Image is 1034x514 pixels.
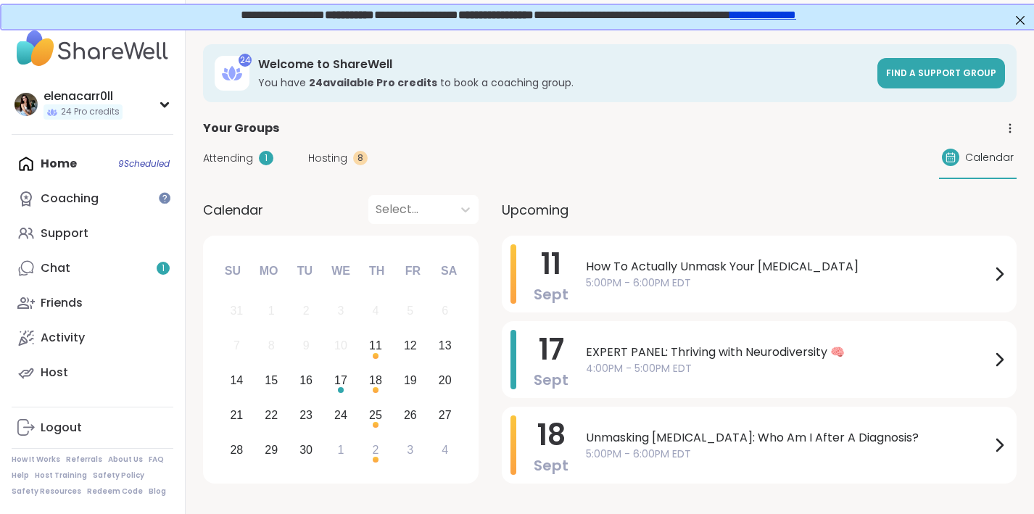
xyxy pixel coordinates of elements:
[299,370,313,390] div: 16
[61,106,120,118] span: 24 Pro credits
[66,455,102,465] a: Referrals
[439,405,452,425] div: 27
[534,284,568,304] span: Sept
[221,399,252,431] div: Choose Sunday, September 21st, 2025
[360,434,392,465] div: Choose Thursday, October 2nd, 2025
[12,471,29,481] a: Help
[12,23,173,74] img: ShareWell Nav Logo
[397,255,429,287] div: Fr
[291,296,322,327] div: Not available Tuesday, September 2nd, 2025
[87,486,143,497] a: Redeem Code
[233,336,240,355] div: 7
[334,370,347,390] div: 17
[372,301,379,320] div: 4
[309,75,437,90] b: 24 available Pro credit s
[404,405,417,425] div: 26
[326,331,357,362] div: Not available Wednesday, September 10th, 2025
[394,296,426,327] div: Not available Friday, September 5th, 2025
[162,262,165,275] span: 1
[44,88,123,104] div: elenacarr0ll
[326,296,357,327] div: Not available Wednesday, September 3rd, 2025
[268,301,275,320] div: 1
[360,365,392,397] div: Choose Thursday, September 18th, 2025
[299,440,313,460] div: 30
[965,150,1014,165] span: Calendar
[221,365,252,397] div: Choose Sunday, September 14th, 2025
[41,191,99,207] div: Coaching
[265,370,278,390] div: 15
[230,370,243,390] div: 14
[429,434,460,465] div: Choose Saturday, October 4th, 2025
[534,455,568,476] span: Sept
[256,331,287,362] div: Not available Monday, September 8th, 2025
[268,336,275,355] div: 8
[372,440,379,460] div: 2
[394,399,426,431] div: Choose Friday, September 26th, 2025
[502,200,568,220] span: Upcoming
[360,331,392,362] div: Choose Thursday, September 11th, 2025
[93,471,144,481] a: Safety Policy
[586,275,990,291] span: 5:00PM - 6:00PM EDT
[12,486,81,497] a: Safety Resources
[338,440,344,460] div: 1
[586,429,990,447] span: Unmasking [MEDICAL_DATA]: Who Am I After A Diagnosis?
[256,365,287,397] div: Choose Monday, September 15th, 2025
[404,370,417,390] div: 19
[12,251,173,286] a: Chat1
[221,331,252,362] div: Not available Sunday, September 7th, 2025
[586,361,990,376] span: 4:00PM - 5:00PM EDT
[259,151,273,165] div: 1
[303,336,310,355] div: 9
[886,67,996,79] span: Find a support group
[369,336,382,355] div: 11
[442,301,448,320] div: 6
[217,255,249,287] div: Su
[360,296,392,327] div: Not available Thursday, September 4th, 2025
[203,151,253,166] span: Attending
[442,440,448,460] div: 4
[407,440,413,460] div: 3
[429,365,460,397] div: Choose Saturday, September 20th, 2025
[219,294,462,467] div: month 2025-09
[586,258,990,275] span: How To Actually Unmask Your [MEDICAL_DATA]
[291,399,322,431] div: Choose Tuesday, September 23rd, 2025
[258,57,869,72] h3: Welcome to ShareWell
[12,455,60,465] a: How It Works
[258,75,869,90] h3: You have to book a coaching group.
[338,301,344,320] div: 3
[334,336,347,355] div: 10
[256,399,287,431] div: Choose Monday, September 22nd, 2025
[369,370,382,390] div: 18
[439,336,452,355] div: 13
[221,434,252,465] div: Choose Sunday, September 28th, 2025
[429,399,460,431] div: Choose Saturday, September 27th, 2025
[41,420,82,436] div: Logout
[256,296,287,327] div: Not available Monday, September 1st, 2025
[360,399,392,431] div: Choose Thursday, September 25th, 2025
[149,486,166,497] a: Blog
[12,355,173,390] a: Host
[407,301,413,320] div: 5
[433,255,465,287] div: Sa
[35,471,87,481] a: Host Training
[334,405,347,425] div: 24
[41,330,85,346] div: Activity
[541,244,561,284] span: 11
[252,255,284,287] div: Mo
[877,58,1005,88] a: Find a support group
[369,405,382,425] div: 25
[325,255,357,287] div: We
[149,455,164,465] a: FAQ
[289,255,320,287] div: Tu
[291,434,322,465] div: Choose Tuesday, September 30th, 2025
[326,434,357,465] div: Choose Wednesday, October 1st, 2025
[429,296,460,327] div: Not available Saturday, September 6th, 2025
[394,365,426,397] div: Choose Friday, September 19th, 2025
[239,54,252,67] div: 24
[404,336,417,355] div: 12
[439,370,452,390] div: 20
[12,410,173,445] a: Logout
[265,405,278,425] div: 22
[299,405,313,425] div: 23
[159,192,170,204] iframe: Spotlight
